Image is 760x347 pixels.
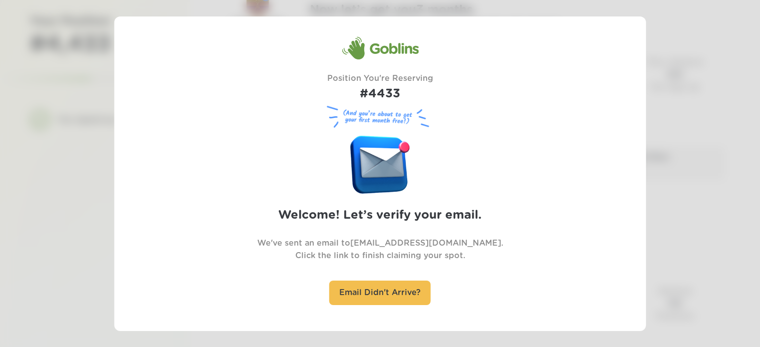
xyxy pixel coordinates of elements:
[257,237,503,262] p: We've sent an email to [EMAIL_ADDRESS][DOMAIN_NAME] . Click the link to finish claiming your spot.
[327,72,433,103] div: Position You're Reserving
[327,85,433,103] h1: #4433
[342,36,419,60] div: Goblins
[323,103,438,131] figure: (And you’re about to get your first month free!)
[329,281,431,305] div: Email Didn't Arrive?
[278,206,482,225] h2: Welcome! Let’s verify your email.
